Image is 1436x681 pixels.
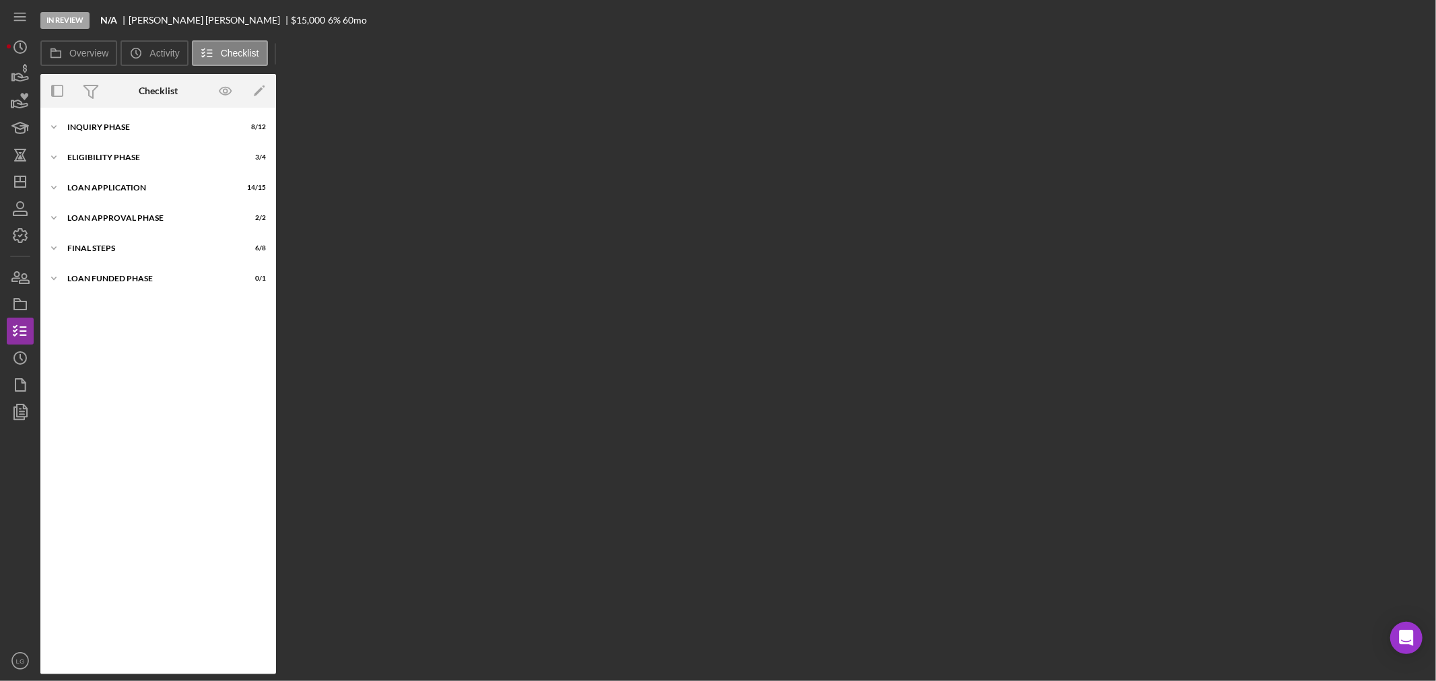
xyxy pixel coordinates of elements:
label: Overview [69,48,108,59]
div: [PERSON_NAME] [PERSON_NAME] [129,15,292,26]
div: Checklist [139,85,178,96]
div: 8 / 12 [242,123,266,131]
b: N/A [100,15,117,26]
div: Loan Funded Phase [67,275,232,283]
div: 2 / 2 [242,214,266,222]
button: Checklist [192,40,268,66]
div: 6 / 8 [242,244,266,252]
button: LG [7,647,34,674]
div: 6 % [328,15,341,26]
div: FINAL STEPS [67,244,232,252]
div: Loan Approval Phase [67,214,232,222]
div: 60 mo [343,15,367,26]
label: Activity [149,48,179,59]
span: $15,000 [292,14,326,26]
text: LG [16,657,25,665]
div: In Review [40,12,90,29]
div: 0 / 1 [242,275,266,283]
div: 3 / 4 [242,153,266,162]
div: 14 / 15 [242,184,266,192]
div: Loan Application [67,184,232,192]
button: Activity [121,40,188,66]
div: Inquiry Phase [67,123,232,131]
div: Eligibility Phase [67,153,232,162]
div: Open Intercom Messenger [1390,622,1423,654]
label: Checklist [221,48,259,59]
button: Overview [40,40,117,66]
